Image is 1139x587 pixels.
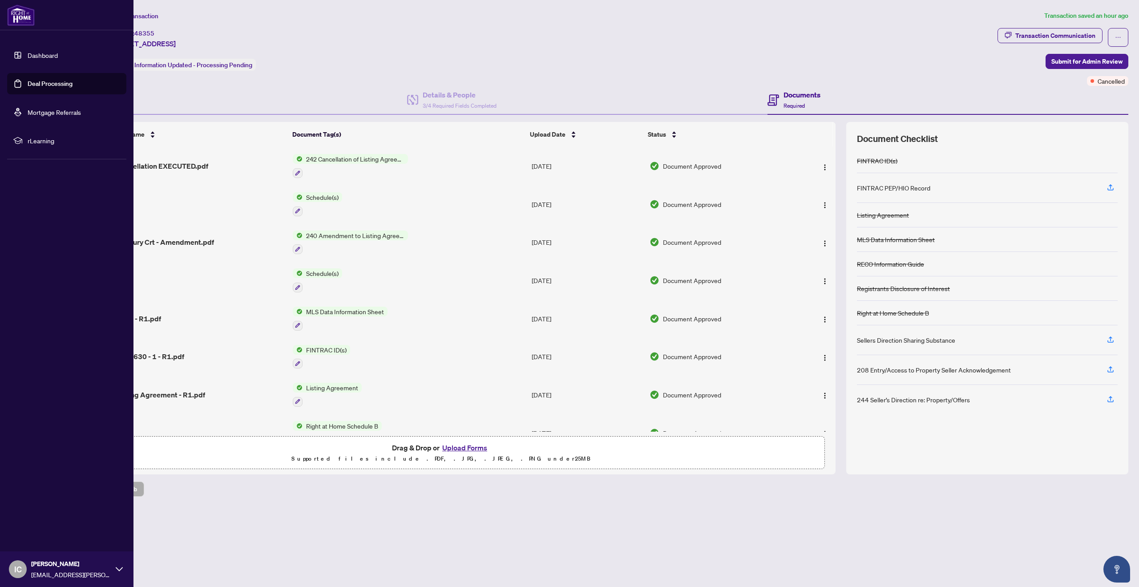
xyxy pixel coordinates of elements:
[663,428,721,438] span: Document Approved
[423,102,497,109] span: 3/4 Required Fields Completed
[293,345,350,369] button: Status IconFINTRAC ID(s)
[821,202,828,209] img: Logo
[303,192,342,202] span: Schedule(s)
[818,349,832,364] button: Logo
[857,283,950,293] div: Registrants Disclosure of Interest
[650,199,659,209] img: Document Status
[293,383,362,407] button: Status IconListing Agreement
[102,161,208,171] span: 242 Cancellation EXECUTED.pdf
[293,268,303,278] img: Status Icon
[857,156,897,166] div: FINTRAC ID(s)
[821,240,828,247] img: Logo
[303,231,408,240] span: 240 Amendment to Listing Agreement - Authority to Offer for Sale Price Change/Extension/Amendment(s)
[7,4,35,26] img: logo
[102,351,184,362] span: FINTRAC 630 - 1 - R1.pdf
[293,307,303,316] img: Status Icon
[102,237,214,247] span: 95 Westbury Crt - Amendment.pdf
[818,312,832,326] button: Logo
[821,392,828,399] img: Logo
[818,426,832,440] button: Logo
[818,197,832,211] button: Logo
[28,51,58,59] a: Dashboard
[818,388,832,402] button: Logo
[293,268,342,292] button: Status IconSchedule(s)
[293,307,388,331] button: Status IconMLS Data Information Sheet
[818,235,832,249] button: Logo
[1051,54,1123,69] span: Submit for Admin Review
[650,390,659,400] img: Document Status
[134,29,154,37] span: 48355
[14,563,22,575] span: IC
[28,80,73,88] a: Deal Processing
[857,235,935,244] div: MLS Data Information Sheet
[293,231,303,240] img: Status Icon
[663,275,721,285] span: Document Approved
[821,278,828,285] img: Logo
[857,395,970,405] div: 244 Seller’s Direction re: Property/Offers
[63,453,819,464] p: Supported files include .PDF, .JPG, .JPEG, .PNG under 25 MB
[1046,54,1128,69] button: Submit for Admin Review
[528,376,646,414] td: [DATE]
[650,428,659,438] img: Document Status
[31,570,111,579] span: [EMAIL_ADDRESS][PERSON_NAME][PERSON_NAME][DOMAIN_NAME]
[648,130,666,139] span: Status
[303,154,408,164] span: 242 Cancellation of Listing Agreement - Authority to Offer for Sale
[526,122,644,147] th: Upload Date
[303,268,342,278] span: Schedule(s)
[857,308,929,318] div: Right at Home Schedule B
[293,154,408,178] button: Status Icon242 Cancellation of Listing Agreement - Authority to Offer for Sale
[663,390,721,400] span: Document Approved
[111,12,158,20] span: View Transaction
[528,414,646,452] td: [DATE]
[110,38,176,49] span: [STREET_ADDRESS]
[440,442,490,453] button: Upload Forms
[293,231,408,255] button: Status Icon240 Amendment to Listing Agreement - Authority to Offer for Sale Price Change/Extensio...
[528,338,646,376] td: [DATE]
[663,314,721,324] span: Document Approved
[644,122,792,147] th: Status
[818,159,832,173] button: Logo
[857,183,930,193] div: FINTRAC PEP/HIO Record
[818,273,832,287] button: Logo
[110,59,256,71] div: Status:
[423,89,497,100] h4: Details & People
[1115,34,1121,40] span: ellipsis
[293,383,303,393] img: Status Icon
[663,352,721,361] span: Document Approved
[1044,11,1128,21] article: Transaction saved an hour ago
[392,442,490,453] span: Drag & Drop or
[857,259,924,269] div: RECO Information Guide
[650,275,659,285] img: Document Status
[857,365,1011,375] div: 208 Entry/Access to Property Seller Acknowledgement
[98,122,289,147] th: (14) File Name
[1103,556,1130,583] button: Open asap
[998,28,1103,43] button: Transaction Communication
[293,421,382,445] button: Status IconRight at Home Schedule B
[57,437,824,470] span: Drag & Drop orUpload FormsSupported files include .PDF, .JPG, .JPEG, .PNG under25MB
[650,314,659,324] img: Document Status
[857,133,938,145] span: Document Checklist
[528,147,646,185] td: [DATE]
[31,559,111,569] span: [PERSON_NAME]
[293,345,303,355] img: Status Icon
[784,89,820,100] h4: Documents
[650,161,659,171] img: Document Status
[650,352,659,361] img: Document Status
[663,161,721,171] span: Document Approved
[528,223,646,262] td: [DATE]
[1015,28,1095,43] div: Transaction Communication
[1098,76,1125,86] span: Cancelled
[28,136,120,146] span: rLearning
[293,192,342,216] button: Status IconSchedule(s)
[821,316,828,323] img: Logo
[293,154,303,164] img: Status Icon
[303,383,362,393] span: Listing Agreement
[293,192,303,202] img: Status Icon
[303,307,388,316] span: MLS Data Information Sheet
[857,210,909,220] div: Listing Agreement
[303,421,382,431] span: Right at Home Schedule B
[293,421,303,431] img: Status Icon
[303,345,350,355] span: FINTRAC ID(s)
[663,199,721,209] span: Document Approved
[530,130,565,139] span: Upload Date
